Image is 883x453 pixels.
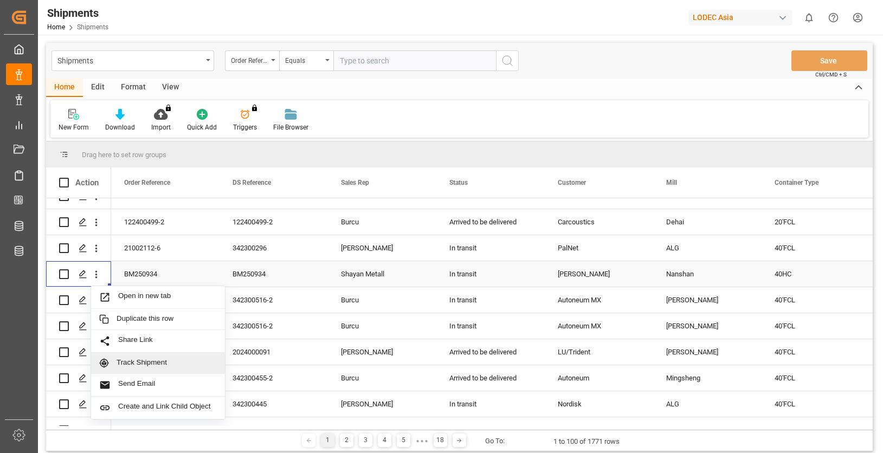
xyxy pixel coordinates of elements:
div: 1 to 100 of 1771 rows [553,436,620,447]
div: 40HC [762,261,870,287]
div: In transit [436,235,545,261]
button: show 0 new notifications [797,5,821,30]
div: Nanshan [653,261,762,287]
div: [PERSON_NAME] [328,235,436,261]
button: Help Center [821,5,846,30]
div: Action [75,178,99,187]
span: DS Reference [233,179,271,186]
div: Press SPACE to select this row. [46,209,111,235]
div: 20'FCL [762,417,870,443]
div: ● ● ● [416,437,428,445]
div: New Form [59,122,89,132]
div: Arrived to be delivered [436,365,545,391]
div: Shayan Metall [328,261,436,287]
div: DS251007 [220,417,328,443]
div: Carcoustics [545,209,653,235]
div: View [154,79,187,97]
div: Press SPACE to select this row. [46,313,111,339]
div: 40'FCL [762,339,870,365]
div: BM250934 [111,261,220,287]
button: Save [791,50,867,71]
div: 1 [321,433,334,447]
div: 342300455-2 [220,365,328,391]
div: New order [436,417,545,443]
div: Home [46,79,83,97]
div: ALG [653,235,762,261]
div: 342300516-2 [220,287,328,313]
div: 40'FCL [762,287,870,313]
span: Customer [558,179,586,186]
div: Autoneum MX [545,287,653,313]
div: [PERSON_NAME] [653,287,762,313]
div: 122400499-2 [220,209,328,235]
div: Edit [83,79,113,97]
div: 5 [397,433,410,447]
span: Drag here to set row groups [82,151,166,159]
button: LODEC Asia [688,7,797,28]
div: 342300445 [220,391,328,417]
div: Shipments [47,5,108,21]
div: 20'FCL [762,209,870,235]
div: Press SPACE to select this row. [46,365,111,391]
div: Press SPACE to select this row. [46,287,111,313]
div: Download [105,122,135,132]
div: In transit [436,313,545,339]
div: BM250934 [220,261,328,287]
div: [PERSON_NAME] [328,391,436,417]
div: Quick Add [187,122,217,132]
div: ALG [653,391,762,417]
div: Press SPACE to select this row. [46,235,111,261]
div: 4 [378,433,391,447]
div: 40'FCL [762,391,870,417]
div: Arrived to be delivered [436,209,545,235]
input: Type to search [333,50,496,71]
div: 2024000091 [220,339,328,365]
div: [PERSON_NAME] [653,339,762,365]
div: Burcu [328,209,436,235]
span: Sales Rep [341,179,369,186]
div: 342300296 [220,235,328,261]
div: In transit [436,287,545,313]
div: 18 [434,433,447,447]
div: Hindalco [653,417,762,443]
div: 40'FCL [762,313,870,339]
button: open menu [225,50,279,71]
div: File Browser [273,122,308,132]
div: 40'FCL [762,365,870,391]
div: 122400499-2 [111,209,220,235]
div: Shipments [57,53,202,67]
div: 2 [340,433,353,447]
div: Press SPACE to select this row. [46,339,111,365]
div: Format [113,79,154,97]
div: Mingsheng [653,365,762,391]
div: PalNet [545,235,653,261]
span: Order Reference [124,179,170,186]
div: [PERSON_NAME] [545,417,653,443]
div: 40'FCL [762,235,870,261]
div: Equals [285,53,322,66]
div: Arrived to be delivered [436,339,545,365]
div: [PERSON_NAME] [545,261,653,287]
div: LODEC Asia [688,10,792,25]
div: 21002112-6 [111,235,220,261]
div: 342300516-2 [220,313,328,339]
div: Burcu [328,287,436,313]
span: Mill [666,179,677,186]
a: Home [47,23,65,31]
div: Press SPACE to select this row. [46,417,111,443]
div: Go To: [485,436,505,446]
div: Autoneum [545,365,653,391]
div: [PERSON_NAME] [653,313,762,339]
div: Press SPACE to select this row. [46,391,111,417]
div: In transit [436,391,545,417]
div: 3 [359,433,372,447]
div: Burcu [328,365,436,391]
div: [PERSON_NAME] [328,339,436,365]
div: Shayan Metall [328,417,436,443]
span: Ctrl/CMD + S [815,70,847,79]
span: Container Type [775,179,818,186]
div: LU/Trident [545,339,653,365]
div: Nordisk [545,391,653,417]
div: Press SPACE to select this row. [46,261,111,287]
span: Status [449,179,468,186]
